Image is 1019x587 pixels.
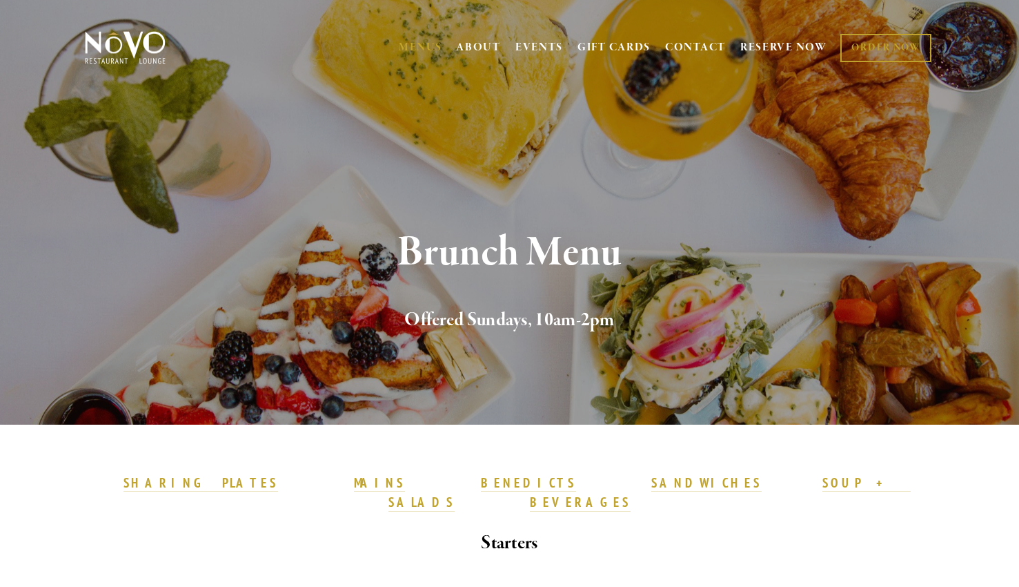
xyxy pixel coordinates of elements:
[481,474,576,492] a: BENEDICTS
[481,531,537,555] strong: Starters
[354,474,406,491] strong: MAINS
[515,41,563,55] a: EVENTS
[108,231,912,276] h1: Brunch Menu
[530,494,631,512] a: BEVERAGES
[840,34,931,62] a: ORDER NOW
[530,494,631,510] strong: BEVERAGES
[354,474,406,492] a: MAINS
[665,35,726,61] a: CONTACT
[481,474,576,491] strong: BENEDICTS
[123,474,278,492] a: SHARING PLATES
[456,41,501,55] a: ABOUT
[388,474,911,512] a: SOUP + SALADS
[123,474,278,491] strong: SHARING PLATES
[651,474,762,492] a: SANDWICHES
[577,35,651,61] a: GIFT CARDS
[399,41,442,55] a: MENUS
[108,306,912,335] h2: Offered Sundays, 10am-2pm
[82,30,168,65] img: Novo Restaurant &amp; Lounge
[740,35,827,61] a: RESERVE NOW
[651,474,762,491] strong: SANDWICHES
